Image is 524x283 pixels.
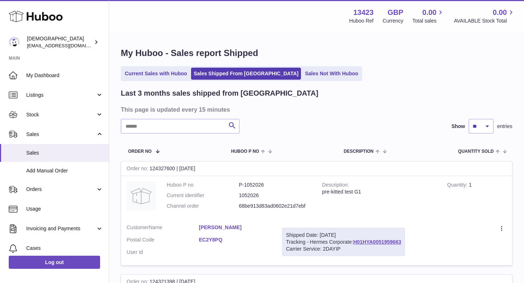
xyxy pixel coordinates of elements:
[344,149,373,154] span: Description
[26,206,103,212] span: Usage
[167,192,239,199] dt: Current identifier
[454,17,515,24] span: AVAILABLE Stock Total
[26,245,103,252] span: Cases
[239,182,311,188] dd: P-1052026
[167,203,239,210] dt: Channel order
[128,149,152,154] span: Order No
[353,239,401,245] a: H01HYA0051959663
[167,182,239,188] dt: Huboo P no
[9,37,20,48] img: olgazyuz@outlook.com
[442,176,512,219] td: 1
[9,256,100,269] a: Log out
[458,149,494,154] span: Quantity Sold
[127,224,199,233] dt: Name
[191,68,301,80] a: Sales Shipped From [GEOGRAPHIC_DATA]
[121,88,318,98] h2: Last 3 months sales shipped from [GEOGRAPHIC_DATA]
[286,232,401,239] div: Shipped Date: [DATE]
[322,188,436,195] div: pre-kitted test G1
[493,8,507,17] span: 0.00
[127,249,199,256] dt: User Id
[26,111,96,118] span: Stock
[302,68,361,80] a: Sales Not With Huboo
[388,8,403,17] strong: GBP
[231,149,259,154] span: Huboo P no
[239,192,311,199] dd: 1052026
[121,47,512,59] h1: My Huboo - Sales report Shipped
[26,186,96,193] span: Orders
[26,72,103,79] span: My Dashboard
[27,35,92,49] div: [DEMOGRAPHIC_DATA]
[26,150,103,156] span: Sales
[349,17,374,24] div: Huboo Ref
[412,8,445,24] a: 0.00 Total sales
[412,17,445,24] span: Total sales
[199,236,271,243] a: EC2Y8PQ
[127,166,150,173] strong: Order no
[322,182,349,190] strong: Description
[383,17,404,24] div: Currency
[422,8,437,17] span: 0.00
[239,203,311,210] dd: 68be913d83ad0602e21d7ebf
[452,123,465,130] label: Show
[26,167,103,174] span: Add Manual Order
[121,105,511,113] h3: This page is updated every 15 minutes
[127,182,156,211] img: no-photo.jpg
[122,68,190,80] a: Current Sales with Huboo
[26,92,96,99] span: Listings
[127,224,149,230] span: Customer
[26,131,96,138] span: Sales
[497,123,512,130] span: entries
[127,236,199,245] dt: Postal Code
[353,8,374,17] strong: 13423
[26,225,96,232] span: Invoicing and Payments
[199,224,271,231] a: [PERSON_NAME]
[282,228,405,256] div: Tracking - Hermes Corporate:
[447,182,469,190] strong: Quantity
[286,246,401,252] div: Carrier Service: 2DAYIP
[121,162,512,176] div: 124327600 | [DATE]
[27,43,107,48] span: [EMAIL_ADDRESS][DOMAIN_NAME]
[454,8,515,24] a: 0.00 AVAILABLE Stock Total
